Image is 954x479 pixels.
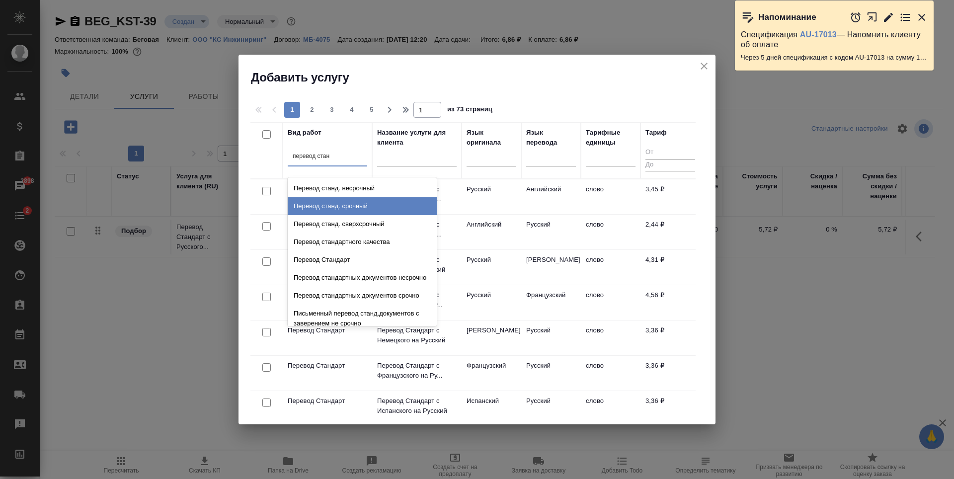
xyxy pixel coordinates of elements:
[288,325,367,335] p: Перевод Стандарт
[581,285,640,320] td: слово
[640,320,700,355] td: 3,36 ₽
[521,250,581,285] td: [PERSON_NAME]
[882,11,894,23] button: Редактировать
[741,53,928,63] p: Через 5 дней спецификация с кодом AU-17013 на сумму 16979.14 RUB будет просрочена
[640,356,700,391] td: 3,36 ₽
[344,102,360,118] button: 4
[462,250,521,285] td: Русский
[377,325,457,345] p: Перевод Стандарт с Немецкого на Русский
[324,105,340,115] span: 3
[377,361,457,381] p: Перевод Стандарт с Французского на Ру...
[377,396,457,416] p: Перевод Стандарт с Испанского на Русский
[521,320,581,355] td: Русский
[288,251,437,269] div: Перевод Стандарт
[640,250,700,285] td: 4,31 ₽
[288,361,367,371] p: Перевод Стандарт
[867,6,878,28] button: Открыть в новой вкладке
[899,11,911,23] button: Перейти в todo
[916,11,928,23] button: Закрыть
[462,320,521,355] td: [PERSON_NAME]
[586,128,636,148] div: Тарифные единицы
[526,128,576,148] div: Язык перевода
[462,356,521,391] td: Французский
[800,30,837,39] a: AU-17013
[640,215,700,249] td: 2,44 ₽
[251,70,715,85] h2: Добавить услугу
[521,391,581,426] td: Русский
[645,159,695,171] input: До
[304,102,320,118] button: 2
[462,391,521,426] td: Испанский
[645,147,695,159] input: От
[462,285,521,320] td: Русский
[645,128,667,138] div: Тариф
[288,128,321,138] div: Вид работ
[462,215,521,249] td: Английский
[581,215,640,249] td: слово
[581,356,640,391] td: слово
[581,250,640,285] td: слово
[377,128,457,148] div: Название услуги для клиента
[462,179,521,214] td: Русский
[447,103,492,118] span: из 73 страниц
[364,102,380,118] button: 5
[324,102,340,118] button: 3
[521,179,581,214] td: Английский
[850,11,862,23] button: Отложить
[288,305,437,332] div: Письменный перевод станд.документов с заверением не срочно
[288,396,367,406] p: Перевод Стандарт
[344,105,360,115] span: 4
[521,215,581,249] td: Русский
[288,215,437,233] div: Перевод станд. сверхсрочный
[288,269,437,287] div: Перевод стандартных документов несрочно
[581,179,640,214] td: слово
[581,391,640,426] td: слово
[288,233,437,251] div: Перевод стандартного качества
[364,105,380,115] span: 5
[288,197,437,215] div: Перевод станд. срочный
[521,356,581,391] td: Русский
[640,285,700,320] td: 4,56 ₽
[741,30,928,50] p: Спецификация — Напомнить клиенту об оплате
[304,105,320,115] span: 2
[581,320,640,355] td: слово
[521,285,581,320] td: Французский
[697,59,712,74] button: close
[758,12,816,22] p: Напоминание
[467,128,516,148] div: Язык оригинала
[640,391,700,426] td: 3,36 ₽
[288,287,437,305] div: Перевод стандартных документов срочно
[640,179,700,214] td: 3,45 ₽
[288,179,437,197] div: Перевод станд. несрочный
